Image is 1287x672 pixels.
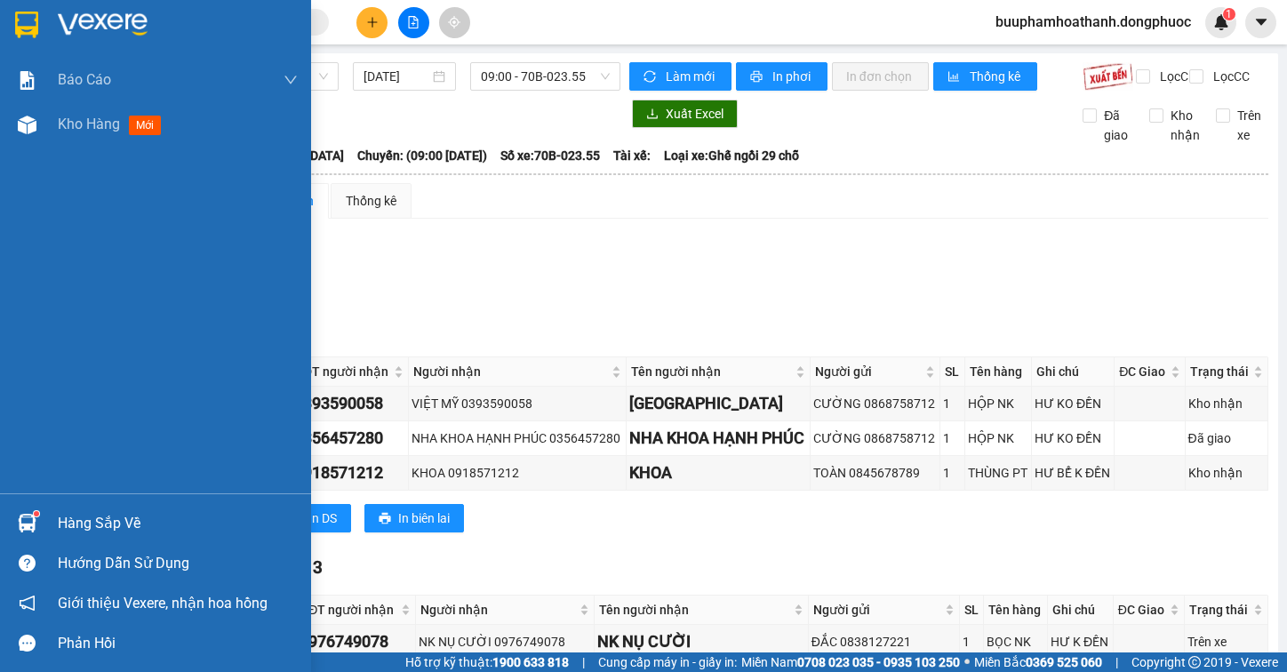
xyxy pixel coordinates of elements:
[813,394,937,413] div: CƯỜNG 0868758712
[346,191,396,211] div: Thống kê
[379,512,391,526] span: printer
[599,600,790,620] span: Tên người nhận
[629,391,807,416] div: [GEOGRAPHIC_DATA]
[943,463,961,483] div: 1
[1035,428,1111,448] div: HƯ KO ĐỀN
[1188,656,1201,668] span: copyright
[413,362,608,381] span: Người nhận
[1226,8,1232,20] span: 1
[968,428,1028,448] div: HỘP NK
[19,635,36,652] span: message
[933,62,1037,91] button: bar-chartThống kê
[1223,8,1235,20] sup: 1
[1118,600,1166,620] span: ĐC Giao
[58,592,268,614] span: Giới thiệu Vexere, nhận hoa hồng
[275,504,351,532] button: printerIn DS
[296,362,390,381] span: SĐT người nhận
[1253,14,1269,30] span: caret-down
[666,104,723,124] span: Xuất Excel
[968,463,1028,483] div: THÙNG PT
[964,659,970,666] span: ⚪️
[1188,463,1265,483] div: Kho nhận
[629,62,731,91] button: syncLàm mới
[627,421,811,456] td: NHA KHOA HẠNH PHÚC
[1188,428,1265,448] div: Đã giao
[813,428,937,448] div: CƯỜNG 0868758712
[18,71,36,90] img: solution-icon
[300,629,412,654] div: 0976749078
[439,7,470,38] button: aim
[666,67,717,86] span: Làm mới
[627,456,811,491] td: KHOA
[629,426,807,451] div: NHA KHOA HẠNH PHÚC
[34,511,39,516] sup: 1
[405,652,569,672] span: Hỗ trợ kỹ thuật:
[364,504,464,532] button: printerIn biên lai
[292,456,409,491] td: 0918571212
[772,67,813,86] span: In phơi
[58,116,120,132] span: Kho hàng
[943,428,961,448] div: 1
[308,508,337,528] span: In DS
[284,73,298,87] span: down
[643,70,659,84] span: sync
[813,600,941,620] span: Người gửi
[412,394,623,413] div: VIỆT MỸ 0393590058
[364,67,429,86] input: 12/08/2025
[947,70,963,84] span: bar-chart
[1206,67,1252,86] span: Lọc CC
[1245,7,1276,38] button: caret-down
[627,387,811,421] td: VIỆT MỸ
[1163,106,1207,145] span: Kho nhận
[981,11,1205,33] span: buuphamhoathanh.dongphuoc
[987,632,1044,652] div: BỌC NK
[943,394,961,413] div: 1
[813,463,937,483] div: TOÀN 0845678789
[366,16,379,28] span: plus
[963,632,981,652] div: 1
[18,116,36,134] img: warehouse-icon
[1213,14,1229,30] img: icon-new-feature
[832,62,929,91] button: In đơn chọn
[292,387,409,421] td: 0393590058
[1048,596,1114,625] th: Ghi chú
[129,116,161,135] span: mới
[664,146,799,165] span: Loại xe: Ghế ngồi 29 chỗ
[294,426,405,451] div: 0356457280
[1083,62,1133,91] img: 9k=
[613,146,651,165] span: Tài xế:
[1187,632,1265,652] div: Trên xe
[18,514,36,532] img: warehouse-icon
[292,421,409,456] td: 0356457280
[419,632,592,652] div: NK NỤ CƯỜI 0976749078
[357,146,487,165] span: Chuyến: (09:00 [DATE])
[598,652,737,672] span: Cung cấp máy in - giấy in:
[294,391,405,416] div: 0393590058
[1188,394,1265,413] div: Kho nhận
[597,629,805,654] div: NK NỤ CƯỜI
[582,652,585,672] span: |
[1035,394,1111,413] div: HƯ KO ĐỀN
[297,625,415,660] td: 0976749078
[356,7,388,38] button: plus
[420,600,577,620] span: Người nhận
[19,595,36,612] span: notification
[412,428,623,448] div: NHA KHOA HẠNH PHÚC 0356457280
[1190,362,1250,381] span: Trạng thái
[1153,67,1199,86] span: Lọc CR
[940,357,964,387] th: SL
[1051,632,1110,652] div: HƯ K ĐỀN
[294,460,405,485] div: 0918571212
[481,63,610,90] span: 09:00 - 70B-023.55
[965,357,1032,387] th: Tên hàng
[595,625,809,660] td: NK NỤ CƯỜI
[301,600,396,620] span: SĐT người nhận
[412,463,623,483] div: KHOA 0918571212
[1035,463,1111,483] div: HƯ BỂ K ĐỀN
[646,108,659,122] span: download
[629,460,807,485] div: KHOA
[398,7,429,38] button: file-add
[1115,652,1118,672] span: |
[15,12,38,38] img: logo-vxr
[19,555,36,572] span: question-circle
